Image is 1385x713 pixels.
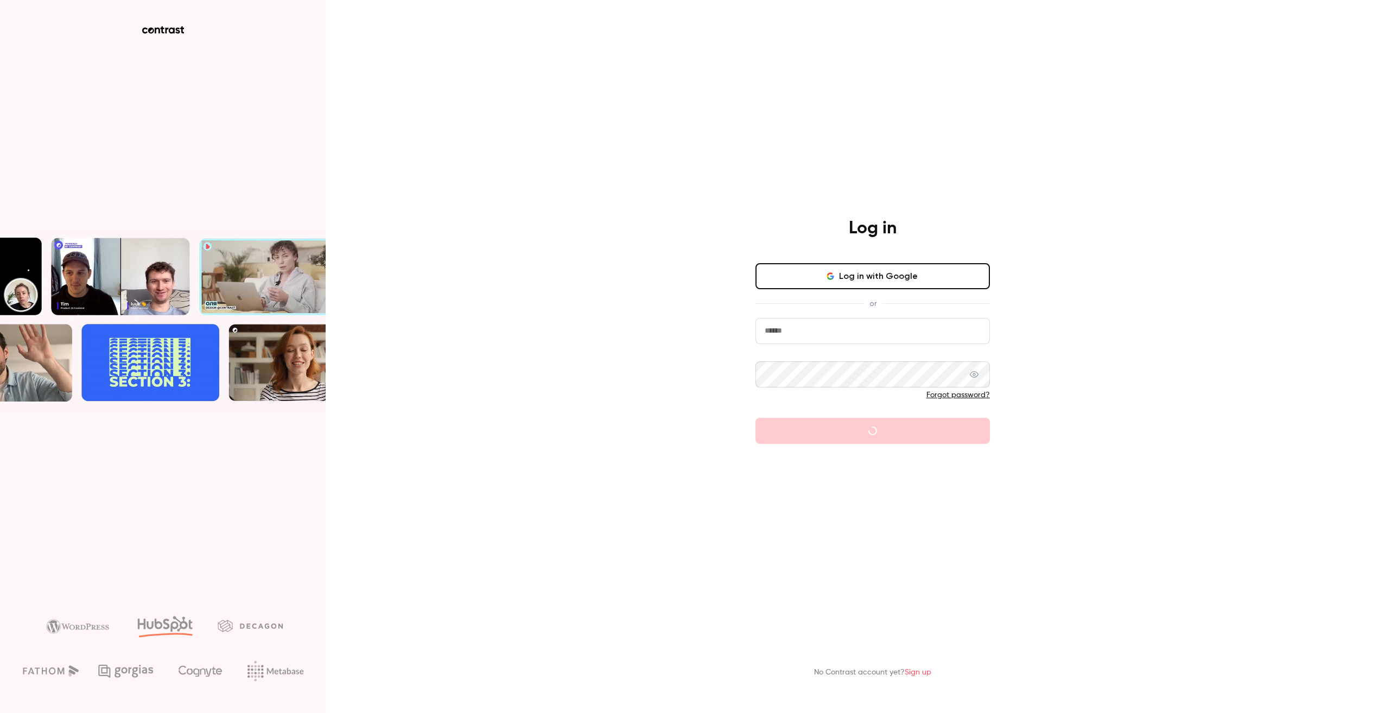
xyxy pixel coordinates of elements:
a: Forgot password? [926,391,990,399]
a: Sign up [905,669,931,676]
img: decagon [218,620,283,632]
h4: Log in [849,218,897,239]
span: or [864,298,882,309]
button: Log in with Google [755,263,990,289]
p: No Contrast account yet? [814,667,931,678]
